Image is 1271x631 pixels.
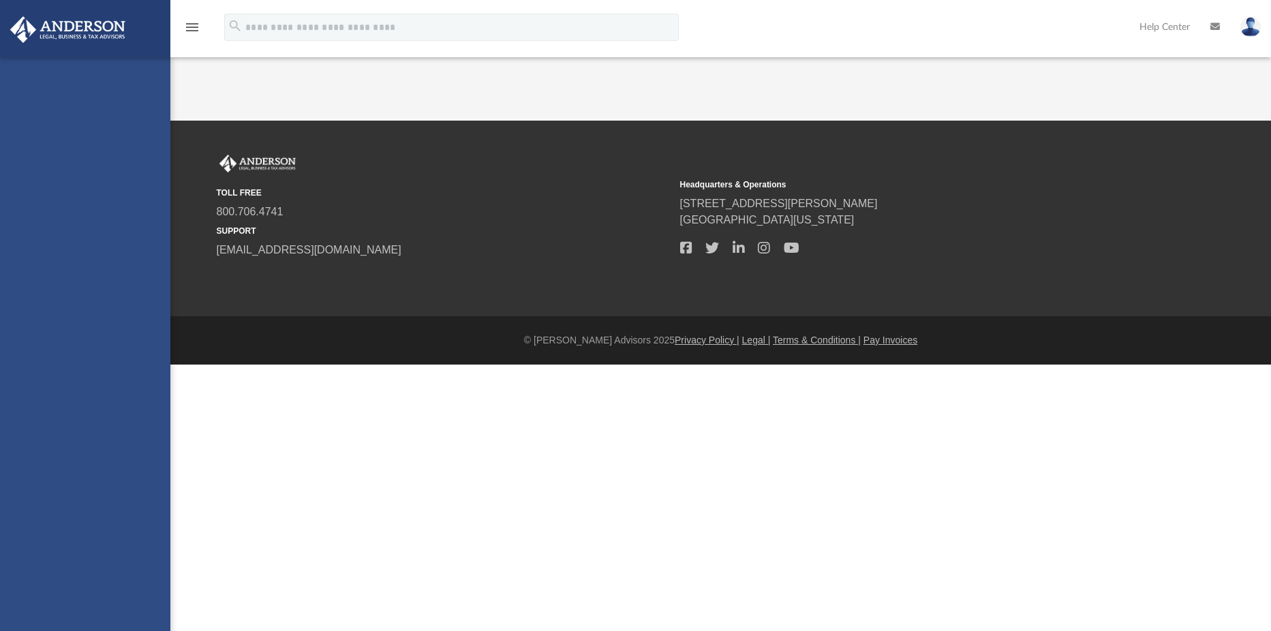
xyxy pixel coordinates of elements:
small: SUPPORT [217,225,671,237]
i: menu [184,19,200,35]
img: Anderson Advisors Platinum Portal [217,155,298,172]
small: Headquarters & Operations [680,179,1134,191]
small: TOLL FREE [217,187,671,199]
i: search [228,18,243,33]
a: menu [184,26,200,35]
a: Legal | [742,335,771,345]
a: Terms & Conditions | [773,335,861,345]
div: © [PERSON_NAME] Advisors 2025 [170,333,1271,348]
a: 800.706.4741 [217,206,284,217]
a: [GEOGRAPHIC_DATA][US_STATE] [680,214,855,226]
a: Pay Invoices [863,335,917,345]
a: [EMAIL_ADDRESS][DOMAIN_NAME] [217,244,401,256]
a: [STREET_ADDRESS][PERSON_NAME] [680,198,878,209]
a: Privacy Policy | [675,335,739,345]
img: User Pic [1240,17,1261,37]
img: Anderson Advisors Platinum Portal [6,16,129,43]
